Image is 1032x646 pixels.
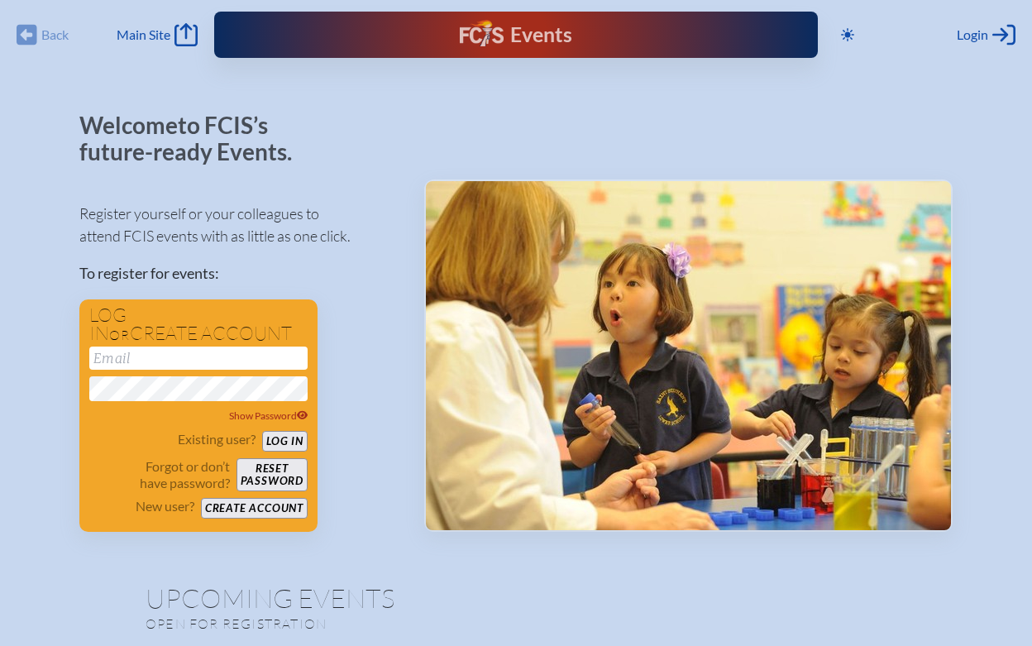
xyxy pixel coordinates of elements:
[136,498,194,514] p: New user?
[957,26,988,43] span: Login
[79,112,311,165] p: Welcome to FCIS’s future-ready Events.
[109,327,130,343] span: or
[117,26,170,43] span: Main Site
[89,458,230,491] p: Forgot or don’t have password?
[89,306,308,343] h1: Log in create account
[262,431,308,452] button: Log in
[178,431,256,447] p: Existing user?
[89,347,308,370] input: Email
[79,203,398,247] p: Register yourself or your colleagues to attend FCIS events with as little as one click.
[229,409,308,422] span: Show Password
[236,458,308,491] button: Resetpassword
[426,181,951,530] img: Events
[146,615,582,632] p: Open for registration
[201,498,308,519] button: Create account
[79,262,398,285] p: To register for events:
[146,585,886,611] h1: Upcoming Events
[117,23,198,46] a: Main Site
[392,20,641,50] div: FCIS Events — Future ready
